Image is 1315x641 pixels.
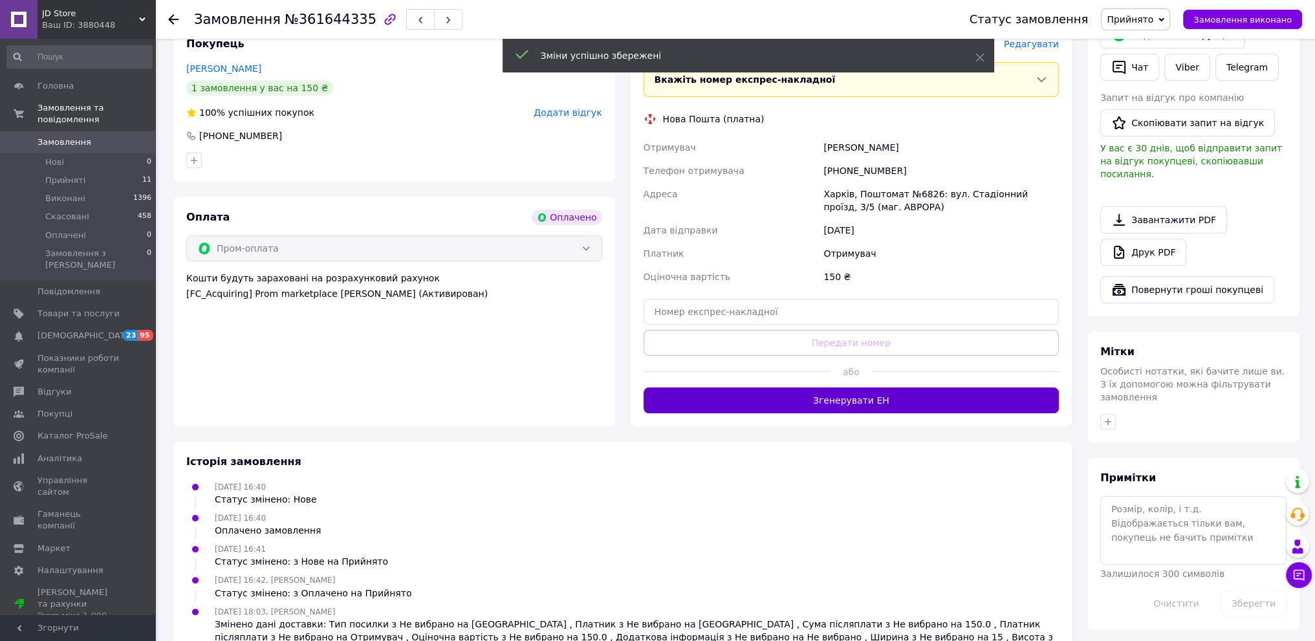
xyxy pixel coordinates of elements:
[821,159,1061,182] div: [PHONE_NUMBER]
[168,13,179,26] div: Повернутися назад
[186,106,314,119] div: успішних покупок
[1100,92,1244,103] span: Запит на відгук про компанію
[186,272,602,300] div: Кошти будуть зараховані на розрахунковий рахунок
[821,242,1061,265] div: Отримувач
[38,610,120,622] div: Prom мікс 1 000
[1100,276,1274,303] button: Повернути гроші покупцеві
[147,230,151,241] span: 0
[532,210,602,225] div: Оплачено
[1193,15,1292,25] span: Замовлення виконано
[541,49,943,62] div: Зміни успішно збережені
[1100,569,1224,579] span: Залишилося 300 символів
[1100,54,1159,81] button: Чат
[133,193,151,204] span: 1396
[1107,14,1153,25] span: Прийнято
[655,74,836,85] span: Вкажіть номер експрес-накладної
[38,286,100,298] span: Повідомлення
[38,565,103,576] span: Налаштування
[38,543,71,554] span: Маркет
[821,182,1061,219] div: Харків, Поштомат №6826: вул. Стадіонний проїзд, 3/5 (маг. АВРОРА)
[38,430,107,442] span: Каталог ProSale
[215,587,411,600] div: Статус змінено: з Оплачено на Прийнято
[38,475,120,498] span: Управління сайтом
[215,524,321,537] div: Оплачено замовлення
[42,19,155,31] div: Ваш ID: 3880448
[123,330,138,341] span: 23
[38,330,133,342] span: [DEMOGRAPHIC_DATA]
[147,157,151,168] span: 0
[1215,54,1279,81] a: Telegram
[1100,206,1227,234] a: Завантажити PDF
[1100,109,1275,136] button: Скопіювати запит на відгук
[186,455,301,468] span: Історія замовлення
[45,211,89,223] span: Скасовані
[644,299,1060,325] input: Номер експрес-накладної
[186,38,245,50] span: Покупець
[198,129,283,142] div: [PHONE_NUMBER]
[1164,54,1210,81] a: Viber
[142,175,151,186] span: 11
[45,248,147,271] span: Замовлення з [PERSON_NAME]
[1004,39,1059,49] span: Редагувати
[644,225,718,235] span: Дата відправки
[38,308,120,320] span: Товари та послуги
[45,230,86,241] span: Оплачені
[45,193,85,204] span: Виконані
[38,353,120,376] span: Показники роботи компанії
[644,387,1060,413] button: Згенерувати ЕН
[644,272,730,282] span: Оціночна вартість
[45,175,85,186] span: Прийняті
[644,189,678,199] span: Адреса
[186,211,230,223] span: Оплата
[285,12,376,27] span: №361644335
[138,211,151,223] span: 458
[215,555,388,568] div: Статус змінено: з Нове на Прийнято
[534,107,602,118] span: Додати відгук
[38,136,91,148] span: Замовлення
[38,508,120,532] span: Гаманець компанії
[1183,10,1302,29] button: Замовлення виконано
[215,514,266,523] span: [DATE] 16:40
[186,80,333,96] div: 1 замовлення у вас на 150 ₴
[186,287,602,300] div: [FC_Acquiring] Prom marketplace [PERSON_NAME] (Активирован)
[1100,472,1156,484] span: Примітки
[215,493,317,506] div: Статус змінено: Нове
[38,80,74,92] span: Головна
[6,45,153,69] input: Пошук
[821,265,1061,288] div: 150 ₴
[821,219,1061,242] div: [DATE]
[215,483,266,492] span: [DATE] 16:40
[660,113,768,125] div: Нова Пошта (платна)
[199,107,225,118] span: 100%
[42,8,139,19] span: JD Store
[186,63,261,74] a: [PERSON_NAME]
[831,365,872,378] span: або
[38,453,82,464] span: Аналітика
[215,607,335,616] span: [DATE] 18:03, [PERSON_NAME]
[970,13,1089,26] div: Статус замовлення
[147,248,151,271] span: 0
[1100,143,1282,179] span: У вас є 30 днів, щоб відправити запит на відгук покупцеві, скопіювавши посилання.
[1100,239,1186,266] a: Друк PDF
[821,136,1061,159] div: [PERSON_NAME]
[38,408,72,420] span: Покупці
[38,102,155,125] span: Замовлення та повідомлення
[1100,366,1285,402] span: Особисті нотатки, які бачите лише ви. З їх допомогою можна фільтрувати замовлення
[45,157,64,168] span: Нові
[194,12,281,27] span: Замовлення
[1100,345,1135,358] span: Мітки
[38,386,71,398] span: Відгуки
[1286,562,1312,588] button: Чат з покупцем
[644,166,744,176] span: Телефон отримувача
[644,142,696,153] span: Отримувач
[138,330,153,341] span: 95
[215,545,266,554] span: [DATE] 16:41
[38,587,120,622] span: [PERSON_NAME] та рахунки
[644,248,684,259] span: Платник
[215,576,335,585] span: [DATE] 16:42, [PERSON_NAME]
